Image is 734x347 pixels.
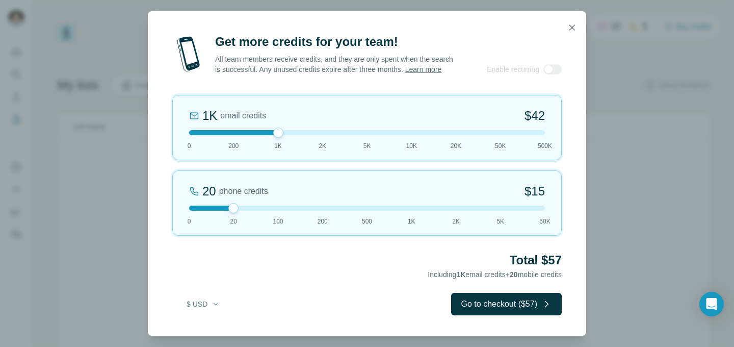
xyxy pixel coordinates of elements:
span: Including email credits + mobile credits [428,270,562,279]
span: 20 [510,270,518,279]
span: email credits [220,110,266,122]
span: 2K [319,141,326,151]
p: All team members receive credits, and they are only spent when the search is successful. Any unus... [215,54,454,75]
span: 1K [274,141,282,151]
span: 1K [456,270,465,279]
div: Open Intercom Messenger [699,292,724,316]
a: Learn more [405,65,442,73]
span: 500K [538,141,552,151]
span: 2K [452,217,460,226]
span: 20K [451,141,461,151]
span: 200 [318,217,328,226]
div: 1K [202,108,217,124]
span: 50K [495,141,506,151]
span: 500 [362,217,372,226]
span: 1K [408,217,415,226]
span: Enable recurring [487,64,539,75]
span: 0 [188,217,191,226]
div: 20 [202,183,216,200]
span: 100 [273,217,283,226]
span: 20 [230,217,237,226]
span: 5K [496,217,504,226]
span: 5K [363,141,371,151]
span: 50K [539,217,550,226]
span: $42 [525,108,545,124]
span: 0 [188,141,191,151]
button: Go to checkout ($57) [451,293,562,315]
button: $ USD [179,295,227,313]
span: 200 [228,141,239,151]
span: 10K [406,141,417,151]
span: $15 [525,183,545,200]
img: mobile-phone [172,34,205,75]
h2: Total $57 [172,252,562,268]
span: phone credits [219,185,268,197]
